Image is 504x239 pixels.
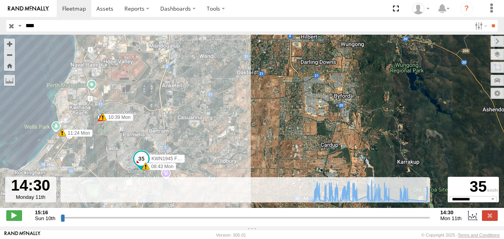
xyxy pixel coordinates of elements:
[4,49,15,60] button: Zoom out
[4,39,15,49] button: Zoom in
[440,209,461,215] strong: 14:30
[4,60,15,71] button: Zoom Home
[6,210,22,220] label: Play/Stop
[103,114,133,121] label: 10:39 Mon
[409,3,432,15] div: Jeff Wegner
[62,130,93,137] label: 11:24 Mon
[146,163,176,170] label: 08:43 Mon
[460,2,473,15] i: ?
[98,114,106,122] div: 7
[35,209,56,215] strong: 15:16
[97,113,105,121] div: 5
[482,210,498,220] label: Close
[35,215,56,221] span: Sun 10th Aug 2025
[421,233,500,237] div: © Copyright 2025 -
[152,156,189,161] span: KWN1945 Flocon
[491,88,504,99] label: Map Settings
[440,215,461,221] span: Mon 11th Aug 2025
[449,178,498,196] div: 35
[8,6,49,11] img: rand-logo.svg
[4,75,15,86] label: Measure
[216,233,246,237] div: Version: 305.01
[4,231,41,239] a: Visit our Website
[472,20,489,31] label: Search Filter Options
[458,233,500,237] a: Terms and Conditions
[17,20,23,31] label: Search Query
